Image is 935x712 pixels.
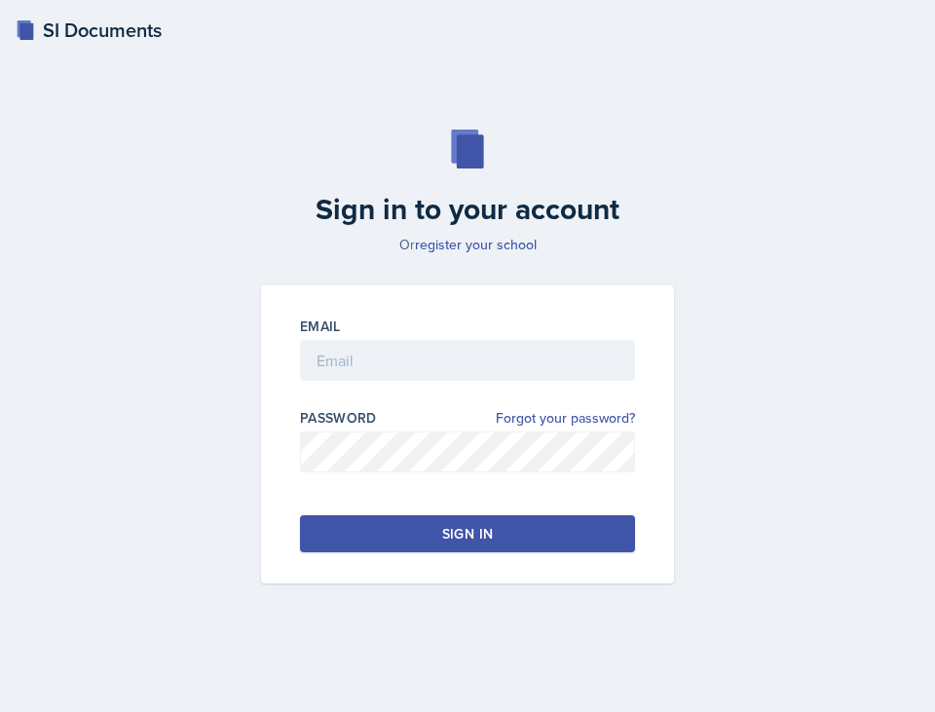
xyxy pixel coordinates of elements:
[300,515,635,552] button: Sign in
[496,408,635,429] a: Forgot your password?
[249,192,686,227] h2: Sign in to your account
[442,524,493,543] div: Sign in
[16,16,162,45] a: SI Documents
[300,340,635,381] input: Email
[249,235,686,254] p: Or
[300,408,377,428] label: Password
[300,317,341,336] label: Email
[415,235,537,254] a: register your school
